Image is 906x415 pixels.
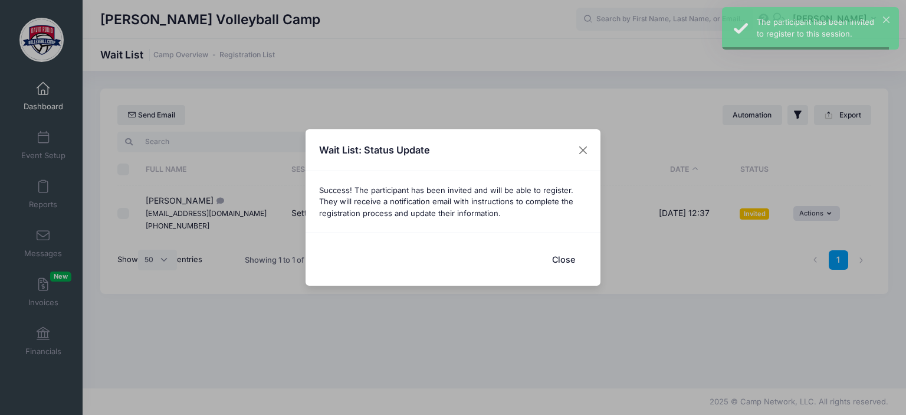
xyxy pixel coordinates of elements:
div: Success! The participant has been invited and will be able to register. They will receive a notif... [306,171,600,233]
button: Close [540,247,587,272]
h4: Wait List: Status Update [319,143,430,157]
button: Close [573,139,594,161]
button: × [883,17,889,23]
div: The participant has been invited to register to this session. [757,17,889,40]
